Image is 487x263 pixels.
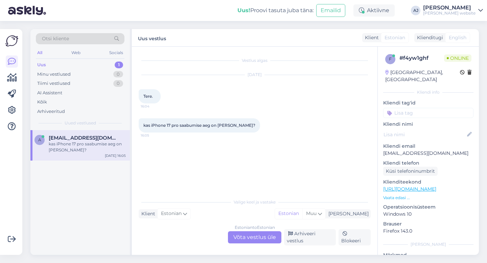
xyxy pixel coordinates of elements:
[37,99,47,105] div: Kõik
[139,210,155,217] div: Klient
[138,33,166,42] label: Uus vestlus
[235,224,275,231] div: Estonian to Estonian
[65,120,96,126] span: Uued vestlused
[384,131,466,138] input: Lisa nimi
[383,220,473,228] p: Brauser
[139,57,371,64] div: Vestlus algas
[237,7,250,14] b: Uus!
[383,228,473,235] p: Firefox 143.0
[38,137,41,142] span: a
[37,71,71,78] div: Minu vestlused
[444,54,471,62] span: Online
[37,90,62,96] div: AI Assistent
[70,48,82,57] div: Web
[383,241,473,247] div: [PERSON_NAME]
[275,209,302,219] div: Estonian
[113,80,123,87] div: 0
[316,4,345,17] button: Emailid
[385,69,460,83] div: [GEOGRAPHIC_DATA], [GEOGRAPHIC_DATA]
[306,210,317,216] span: Muu
[105,153,126,158] div: [DATE] 16:05
[423,5,476,10] div: [PERSON_NAME]
[143,123,255,128] span: kas iPhone 17 pro saabumise aeg on [PERSON_NAME]?
[383,160,473,167] p: Kliendi telefon
[108,48,124,57] div: Socials
[383,108,473,118] input: Lisa tag
[115,62,123,68] div: 1
[414,34,443,41] div: Klienditugi
[37,108,65,115] div: Arhiveeritud
[228,231,281,243] div: Võta vestlus üle
[326,210,369,217] div: [PERSON_NAME]
[49,141,126,153] div: kas iPhone 17 pro saabumise aeg on [PERSON_NAME]?
[383,143,473,150] p: Kliendi email
[5,34,18,47] img: Askly Logo
[423,5,483,16] a: [PERSON_NAME][PERSON_NAME] website
[389,56,392,62] span: f
[113,71,123,78] div: 0
[141,133,166,138] span: 16:05
[37,62,46,68] div: Uus
[385,34,405,41] span: Estonian
[49,135,119,141] span: aavo@wormald.ee
[339,229,371,245] div: Blokeeri
[143,94,153,99] span: Tere.
[42,35,69,42] span: Otsi kliente
[383,121,473,128] p: Kliendi nimi
[284,229,336,245] div: Arhiveeri vestlus
[383,195,473,201] p: Vaata edasi ...
[383,252,473,259] p: Märkmed
[399,54,444,62] div: # f4yw1ghf
[161,210,182,217] span: Estonian
[237,6,314,15] div: Proovi tasuta juba täna:
[383,99,473,106] p: Kliendi tag'id
[383,150,473,157] p: [EMAIL_ADDRESS][DOMAIN_NAME]
[362,34,379,41] div: Klient
[449,34,466,41] span: English
[139,72,371,78] div: [DATE]
[423,10,476,16] div: [PERSON_NAME] website
[383,186,436,192] a: [URL][DOMAIN_NAME]
[37,80,70,87] div: Tiimi vestlused
[383,178,473,186] p: Klienditeekond
[383,204,473,211] p: Operatsioonisüsteem
[383,167,438,176] div: Küsi telefoninumbrit
[383,89,473,95] div: Kliendi info
[353,4,395,17] div: Aktiivne
[141,104,166,109] span: 16:04
[383,211,473,218] p: Windows 10
[36,48,44,57] div: All
[411,6,420,15] div: AJ
[139,199,371,205] div: Valige keel ja vastake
